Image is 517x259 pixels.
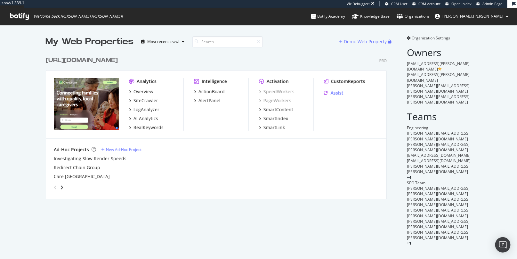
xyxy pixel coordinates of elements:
span: + 4 [407,175,412,180]
div: Most recent crawl [148,40,180,44]
a: SmartIndex [259,115,288,122]
span: [PERSON_NAME][EMAIL_ADDRESS][PERSON_NAME][DOMAIN_NAME] [407,207,470,218]
div: Demo Web Property [344,38,387,45]
span: [EMAIL_ADDRESS][DOMAIN_NAME] [407,153,471,158]
div: Organizations [397,13,430,20]
div: My Web Properties [46,35,134,48]
button: Most recent crawl [139,37,187,47]
a: SmartContent [259,106,293,113]
div: SmartLink [263,124,285,131]
div: SmartIndex [263,115,288,122]
span: [PERSON_NAME][EMAIL_ADDRESS][PERSON_NAME][DOMAIN_NAME] [407,94,470,105]
a: Overview [129,88,153,95]
div: Pro [379,58,387,63]
div: Viz Debugger: [347,1,370,6]
div: Overview [133,88,153,95]
span: [PERSON_NAME][EMAIL_ADDRESS][PERSON_NAME][DOMAIN_NAME] [407,142,470,153]
div: SmartContent [263,106,293,113]
div: RealKeywords [133,124,164,131]
a: SpeedWorkers [259,88,295,95]
span: [PERSON_NAME][EMAIL_ADDRESS][PERSON_NAME][DOMAIN_NAME] [407,186,470,196]
h2: Owners [407,47,472,58]
span: [PERSON_NAME][EMAIL_ADDRESS][PERSON_NAME][DOMAIN_NAME] [407,219,470,230]
a: New Ad-Hoc Project [101,147,141,152]
a: CRM Account [412,1,440,6]
div: Engineering [407,125,472,130]
span: [PERSON_NAME][EMAIL_ADDRESS][PERSON_NAME][DOMAIN_NAME] [407,230,470,240]
span: [PERSON_NAME][EMAIL_ADDRESS][PERSON_NAME][DOMAIN_NAME] [407,163,470,174]
div: SEO Team [407,180,472,186]
div: Intelligence [202,78,227,85]
span: Welcome back, [PERSON_NAME].[PERSON_NAME] ! [34,14,123,19]
span: Organization Settings [412,35,450,41]
a: Assist [324,90,343,96]
span: CRM Account [418,1,440,6]
a: SiteCrawler [129,97,158,104]
span: Admin Page [483,1,503,6]
a: Open in dev [445,1,472,6]
h2: Teams [407,111,472,122]
button: [PERSON_NAME].[PERSON_NAME] [430,11,514,21]
a: RealKeywords [129,124,164,131]
span: Open in dev [451,1,472,6]
div: Botify Academy [311,13,345,20]
div: angle-right [60,184,64,191]
div: LogAnalyzer [133,106,159,113]
a: SmartLink [259,124,285,131]
div: Activation [267,78,289,85]
span: [PERSON_NAME][EMAIL_ADDRESS][PERSON_NAME][DOMAIN_NAME] [407,196,470,207]
a: Care [GEOGRAPHIC_DATA] [54,173,110,180]
span: [PERSON_NAME][EMAIL_ADDRESS][PERSON_NAME][DOMAIN_NAME] [407,83,470,94]
div: Open Intercom Messenger [495,237,511,253]
span: [EMAIL_ADDRESS][DOMAIN_NAME] [407,158,471,163]
div: Assist [331,90,343,96]
div: Ad-Hoc Projects [54,146,89,153]
span: [PERSON_NAME][EMAIL_ADDRESS][PERSON_NAME][DOMAIN_NAME] [407,130,470,141]
div: New Ad-Hoc Project [106,147,141,152]
div: grid [46,48,392,199]
a: Investigating Slow Render Speeds [54,155,126,162]
a: Redirect Chain Group [54,164,100,171]
div: ActionBoard [198,88,225,95]
a: Botify Academy [311,8,345,25]
a: Knowledge Base [352,8,390,25]
a: [URL][DOMAIN_NAME] [46,56,120,65]
a: ActionBoard [194,88,225,95]
div: CustomReports [331,78,365,85]
div: [URL][DOMAIN_NAME] [46,56,118,65]
div: Analytics [137,78,157,85]
div: Knowledge Base [352,13,390,20]
span: CRM User [391,1,408,6]
a: AlertPanel [194,97,221,104]
div: SiteCrawler [133,97,158,104]
a: CustomReports [324,78,365,85]
input: Search [192,36,263,47]
span: [EMAIL_ADDRESS][PERSON_NAME][DOMAIN_NAME] [407,61,470,72]
span: ryan.flanagan [442,13,504,19]
div: AI Analytics [133,115,158,122]
a: AI Analytics [129,115,158,122]
span: + 1 [407,240,412,246]
a: Organizations [397,8,430,25]
a: LogAnalyzer [129,106,159,113]
div: AlertPanel [198,97,221,104]
a: Demo Web Property [339,39,388,44]
span: [EMAIL_ADDRESS][PERSON_NAME][DOMAIN_NAME] [407,72,470,83]
img: https://www.care.com/ [54,78,119,130]
a: Admin Page [477,1,503,6]
a: CRM User [385,1,408,6]
a: PageWorkers [259,97,291,104]
button: Demo Web Property [339,37,388,47]
div: angle-left [51,182,60,193]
